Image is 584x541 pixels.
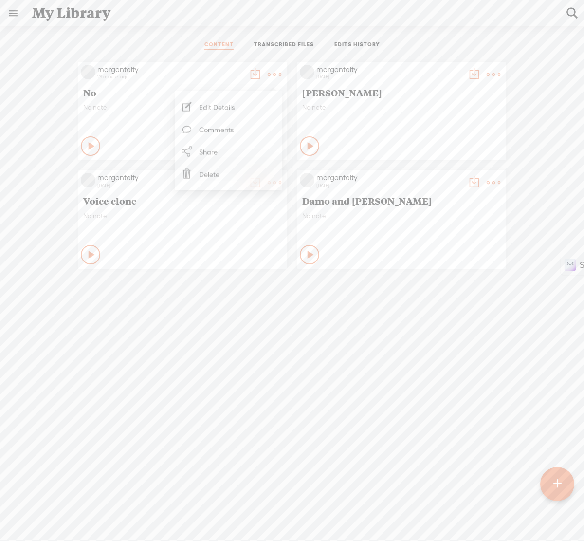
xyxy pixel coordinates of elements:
[180,96,277,118] a: Edit Details
[302,87,501,98] span: [PERSON_NAME]
[334,41,380,50] a: EDITS HISTORY
[316,183,462,188] div: [DATE]
[97,65,243,75] div: morgantalty
[97,74,243,80] div: 29 minutes ago
[302,195,501,206] span: Damo and [PERSON_NAME]
[180,118,277,141] a: Comments
[316,173,462,183] div: morgantalty
[83,212,282,220] span: No note
[302,212,501,220] span: No note
[300,65,314,79] img: videoLoading.png
[83,195,282,206] span: Voice clone
[25,0,560,26] div: My Library
[97,183,243,188] div: [DATE]
[204,41,234,50] a: CONTENT
[83,87,282,98] span: No
[97,173,243,183] div: morgantalty
[316,74,462,80] div: [DATE]
[316,65,462,75] div: morgantalty
[180,141,277,163] a: Share
[300,173,314,187] img: videoLoading.png
[83,103,282,112] span: No note
[81,173,95,187] img: videoLoading.png
[302,103,501,112] span: No note
[254,41,314,50] a: TRANSCRIBED FILES
[81,65,95,79] img: videoLoading.png
[180,163,277,186] a: Delete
